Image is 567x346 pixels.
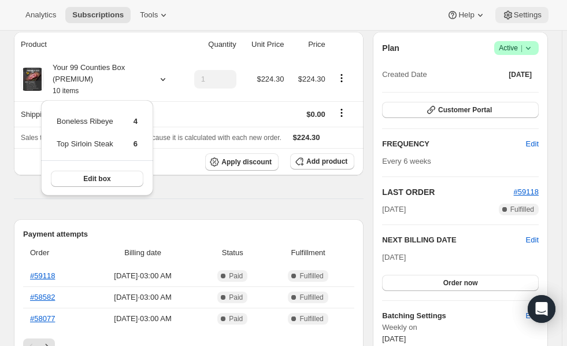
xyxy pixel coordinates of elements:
span: $224.30 [257,75,284,83]
span: Apply discount [221,157,272,167]
button: Settings [495,7,549,23]
th: Unit Price [240,32,288,57]
span: [DATE] · 03:00 AM [90,292,197,303]
span: [DATE] · 03:00 AM [90,313,197,325]
span: Analytics [25,10,56,20]
span: Created Date [382,69,427,80]
span: $0.00 [306,110,325,119]
button: Customer Portal [382,102,539,118]
button: Edit [519,135,546,153]
th: Price [287,32,328,57]
span: Settings [514,10,542,20]
button: [DATE] [502,67,539,83]
h2: NEXT BILLING DATE [382,234,525,246]
a: #58077 [30,314,55,323]
span: Fulfilled [510,205,534,214]
h6: Batching Settings [382,310,525,322]
h2: FREQUENCY [382,138,525,150]
span: Customer Portal [438,105,492,115]
button: Shipping actions [332,106,351,119]
span: Edit [526,138,539,150]
span: Fulfilled [299,271,323,281]
h2: Payment attempts [23,229,354,240]
span: | [521,43,522,53]
a: #59118 [30,271,55,280]
button: Apply discount [205,153,279,171]
div: Open Intercom Messenger [528,295,555,323]
span: Subscriptions [72,10,124,20]
span: Status [203,247,262,259]
span: Fulfilled [299,293,323,302]
span: Paid [229,314,243,323]
span: Order now [443,278,478,288]
button: Order now [382,275,539,291]
a: #59118 [514,187,539,196]
span: Every 6 weeks [382,157,431,165]
span: [DATE] [382,253,406,262]
div: Your 99 Counties Box (PREMIUM) [44,62,148,97]
button: Product actions [332,72,351,84]
button: Help [440,7,492,23]
h2: Plan [382,42,399,54]
small: 10 items [53,87,79,95]
span: $224.30 [293,133,320,142]
a: #58582 [30,293,55,301]
button: Edit [519,307,546,325]
button: Edit box [51,171,143,187]
th: Quantity [180,32,240,57]
td: Boneless Ribeye [56,115,114,137]
span: [DATE] [382,334,406,343]
button: Subscriptions [65,7,131,23]
span: $224.30 [298,75,325,83]
span: Sales tax (if applicable) is not displayed because it is calculated with each new order. [21,134,281,142]
span: [DATE] · 03:00 AM [90,270,197,282]
span: Help [458,10,474,20]
span: 6 [134,139,138,148]
span: Weekly on [382,322,539,333]
span: Billing date [90,247,197,259]
th: Order [23,240,86,266]
button: Tools [133,7,176,23]
button: Edit [526,234,539,246]
span: Tools [140,10,158,20]
h2: LAST ORDER [382,186,513,198]
span: [DATE] [382,204,406,215]
span: 4 [134,117,138,126]
button: Analytics [18,7,63,23]
button: Add product [290,153,354,170]
span: [DATE] [509,70,532,79]
span: Add product [306,157,347,166]
button: #59118 [514,186,539,198]
span: Fulfillment [269,247,347,259]
span: Edit [526,310,539,322]
td: Top Sirloin Steak [56,138,114,159]
span: Fulfilled [299,314,323,323]
span: Paid [229,293,243,302]
span: Paid [229,271,243,281]
th: Product [14,32,180,57]
span: Active [499,42,534,54]
span: Edit box [83,174,110,183]
th: Shipping [14,101,180,127]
